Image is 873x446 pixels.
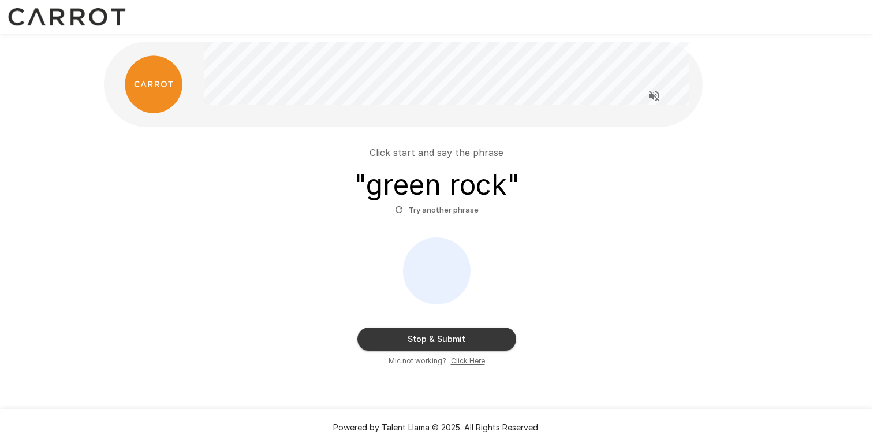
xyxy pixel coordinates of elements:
span: Mic not working? [389,355,446,367]
button: Read questions aloud [643,84,666,107]
button: Try another phrase [392,201,482,219]
button: Stop & Submit [357,328,516,351]
p: Click start and say the phrase [370,146,503,159]
u: Click Here [451,356,485,365]
img: carrot_logo.png [125,55,182,113]
h3: " green rock " [354,169,520,201]
p: Powered by Talent Llama © 2025. All Rights Reserved. [14,422,859,433]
